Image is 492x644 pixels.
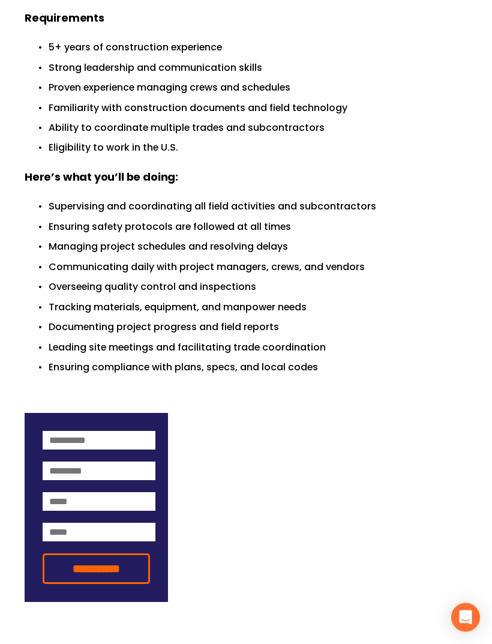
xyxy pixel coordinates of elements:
p: Eligibility to work in the U.S. [49,140,467,156]
p: Supervising and coordinating all field activities and subcontractors [49,199,467,215]
p: Strong leadership and communication skills [49,61,467,76]
p: Managing project schedules and resolving delays [49,239,467,255]
p: Tracking materials, equipment, and manpower needs [49,300,467,316]
p: Ensuring safety protocols are followed at all times [49,220,467,235]
div: Open Intercom Messenger [451,603,480,632]
p: Leading site meetings and facilitating trade coordination [49,340,467,356]
p: Overseeing quality control and inspections [49,280,467,295]
p: Ensuring compliance with plans, specs, and local codes [49,360,467,376]
p: Communicating daily with project managers, crews, and vendors [49,260,467,275]
strong: Here’s what you’ll be doing: [25,170,178,185]
p: Ability to coordinate multiple trades and subcontractors [49,121,467,136]
p: 5+ years of construction experience [49,40,467,56]
p: Documenting project progress and field reports [49,320,467,336]
p: Proven experience managing crews and schedules [49,80,467,96]
strong: Requirements [25,11,104,26]
p: Familiarity with construction documents and field technology [49,101,467,116]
